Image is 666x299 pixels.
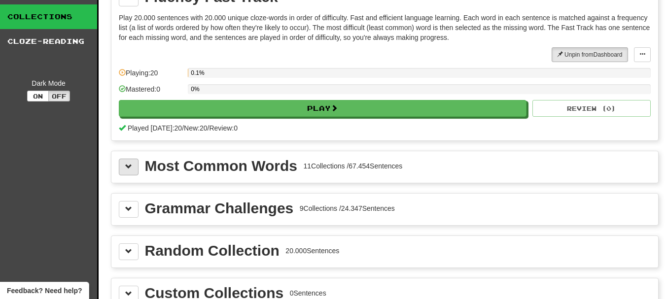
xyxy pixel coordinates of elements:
[119,13,651,42] p: Play 20.000 sentences with 20.000 unique cloze-words in order of difficulty. Fast and efficient l...
[300,203,395,213] div: 9 Collections / 24.347 Sentences
[27,91,49,101] button: On
[119,100,526,117] button: Play
[285,246,339,256] div: 20.000 Sentences
[128,124,182,132] span: Played [DATE]: 20
[145,201,294,216] div: Grammar Challenges
[119,68,183,84] div: Playing: 20
[145,243,280,258] div: Random Collection
[7,78,90,88] div: Dark Mode
[7,286,82,296] span: Open feedback widget
[552,47,628,62] button: Unpin fromDashboard
[303,161,402,171] div: 11 Collections / 67.454 Sentences
[48,91,70,101] button: Off
[184,124,207,132] span: New: 20
[290,288,326,298] div: 0 Sentences
[208,124,210,132] span: /
[119,84,183,100] div: Mastered: 0
[209,124,238,132] span: Review: 0
[145,159,297,173] div: Most Common Words
[532,100,651,117] button: Review (0)
[182,124,184,132] span: /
